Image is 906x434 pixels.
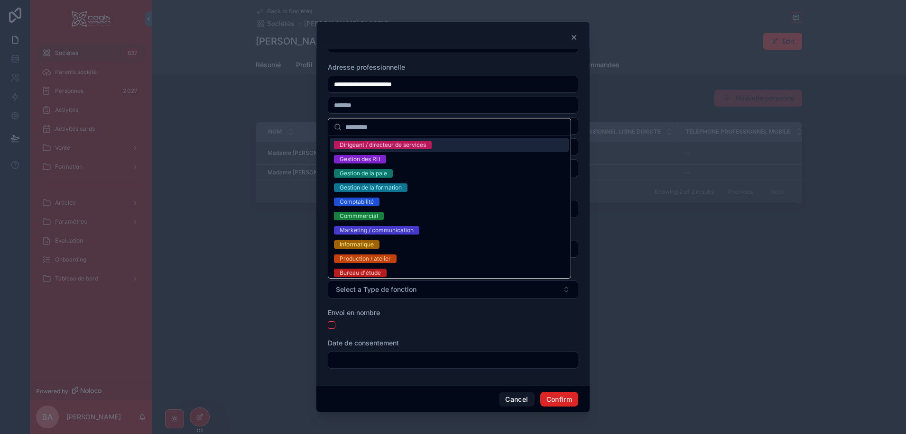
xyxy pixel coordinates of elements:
[340,226,414,235] div: Marketing / communication
[340,183,402,192] div: Gestion de la formation
[340,169,387,178] div: Gestion de la paie
[328,308,380,316] span: Envoi en nombre
[340,269,381,277] div: Bureau d'étude
[328,63,405,71] span: Adresse professionnelle
[340,198,374,206] div: Comptabilité
[328,136,571,278] div: Suggestions
[336,285,416,294] span: Select a Type de fonction
[540,392,578,407] button: Confirm
[328,339,399,347] span: Date de consentement
[340,212,378,220] div: Commmercial
[499,392,534,407] button: Cancel
[340,240,374,249] div: Informatique
[340,141,426,149] div: Dirigeant / directeur de services
[328,280,578,298] button: Select Button
[340,254,391,263] div: Production / atelier
[340,155,380,163] div: Gestion des RH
